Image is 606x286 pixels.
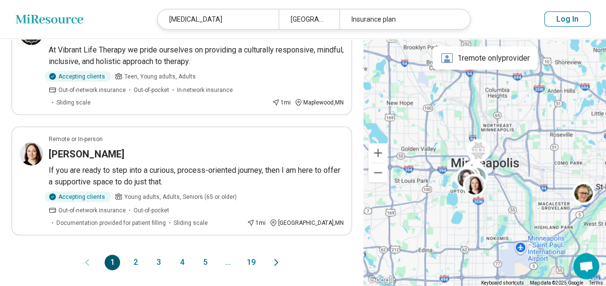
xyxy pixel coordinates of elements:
button: Previous page [81,255,93,270]
span: Documentation provided for patient filling [56,219,166,227]
div: 1 mi [272,98,291,107]
button: Zoom out [368,163,388,182]
h3: [PERSON_NAME] [49,147,124,161]
button: Zoom in [368,143,388,163]
button: 19 [243,255,259,270]
div: Maplewood , MN [295,98,344,107]
span: Young adults, Adults, Seniors (65 or older) [124,193,237,201]
p: Remote or In-person [49,135,103,143]
span: Out-of-pocket [134,206,169,215]
div: Insurance plan [339,10,460,29]
span: ... [220,255,236,270]
button: 1 [105,255,120,270]
button: 4 [174,255,189,270]
button: 3 [151,255,166,270]
span: Sliding scale [174,219,208,227]
span: Sliding scale [56,98,91,107]
span: Out-of-network insurance [58,86,126,94]
div: Open chat [573,253,599,279]
span: Map data ©2025 Google [530,280,583,286]
button: 2 [128,255,143,270]
div: Accepting clients [45,192,111,202]
div: Accepting clients [45,71,111,82]
span: In-network insurance [177,86,233,94]
button: Next page [270,255,282,270]
button: Log In [544,12,591,27]
span: Out-of-network insurance [58,206,126,215]
p: If you are ready to step into a curious, process-oriented journey, then I am here to offer a supp... [49,165,344,188]
div: 1 mi [247,219,266,227]
a: Terms (opens in new tab) [589,280,603,286]
button: 5 [197,255,213,270]
span: Teen, Young adults, Adults [124,72,196,81]
div: [MEDICAL_DATA] [158,10,279,29]
span: Out-of-pocket [134,86,169,94]
div: 1 remote only provider [432,47,538,70]
div: [GEOGRAPHIC_DATA], [GEOGRAPHIC_DATA] [279,10,339,29]
p: At Vibrant Life Therapy we pride ourselves on providing a culturally responsive, mindful, inclusi... [49,44,344,67]
div: [GEOGRAPHIC_DATA] , MN [269,219,344,227]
